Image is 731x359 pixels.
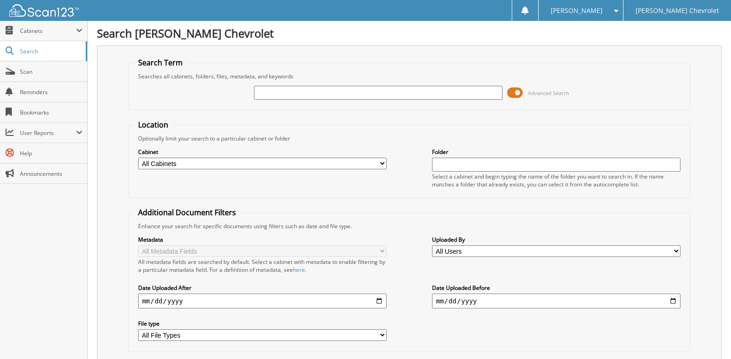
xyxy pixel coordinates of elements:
[20,109,83,116] span: Bookmarks
[133,58,187,68] legend: Search Term
[20,68,83,76] span: Scan
[9,4,79,17] img: scan123-logo-white.svg
[97,26,722,41] h1: Search [PERSON_NAME] Chevrolet
[293,266,305,274] a: here
[133,72,685,80] div: Searches all cabinets, folders, files, metadata, and keywords
[20,47,81,55] span: Search
[432,284,680,292] label: Date Uploaded Before
[20,88,83,96] span: Reminders
[138,148,386,156] label: Cabinet
[636,8,719,13] span: [PERSON_NAME] Chevrolet
[138,236,386,244] label: Metadata
[20,170,83,178] span: Announcements
[133,207,241,218] legend: Additional Document Filters
[133,120,173,130] legend: Location
[138,258,386,274] div: All metadata fields are searched by default. Select a cabinet with metadata to enable filtering b...
[20,149,83,157] span: Help
[432,236,680,244] label: Uploaded By
[432,148,680,156] label: Folder
[133,222,685,230] div: Enhance your search for specific documents using filters such as date and file type.
[685,314,731,359] iframe: Chat Widget
[20,27,76,35] span: Cabinets
[432,294,680,308] input: end
[551,8,603,13] span: [PERSON_NAME]
[138,320,386,327] label: File type
[133,135,685,142] div: Optionally limit your search to a particular cabinet or folder
[528,90,569,96] span: Advanced Search
[138,294,386,308] input: start
[138,284,386,292] label: Date Uploaded After
[20,129,76,137] span: User Reports
[432,173,680,188] div: Select a cabinet and begin typing the name of the folder you want to search in. If the name match...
